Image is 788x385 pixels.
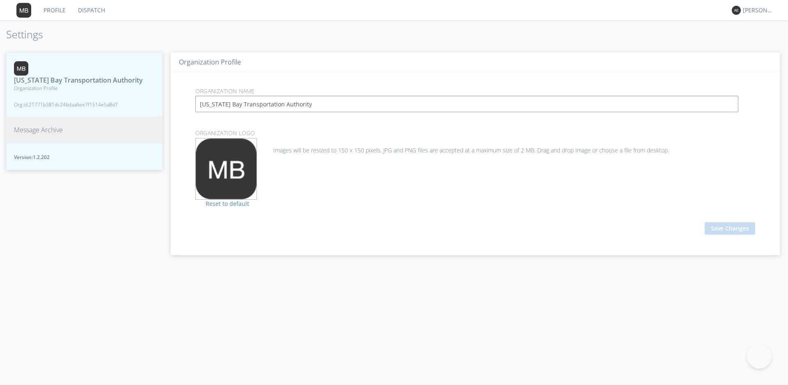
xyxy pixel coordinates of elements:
[196,138,257,199] img: 373638.png
[705,222,755,235] button: Save Changes
[743,6,774,14] div: [PERSON_NAME]
[16,3,31,18] img: 373638.png
[195,138,755,154] div: Images will be resized to 150 x 150 pixels. JPG and PNG files are accepted at a maximum size of 2...
[6,143,163,170] button: Version:1.2.202
[6,117,163,143] button: Message Archive
[747,344,772,369] iframe: Toggle Customer Support
[14,101,143,108] span: Org id: 21771b381dc24bdaa6ee7f1514e5a8d7
[6,53,163,117] button: [US_STATE] Bay Transportation AuthorityOrganization ProfileOrg id:21771b381dc24bdaa6ee7f1514e5a8d7
[14,85,143,92] span: Organization Profile
[189,87,761,96] p: Organization Name
[14,125,63,135] span: Message Archive
[14,154,155,161] span: Version: 1.2.202
[195,96,738,112] input: Enter Organization Name
[189,129,761,138] p: Organization Logo
[14,61,28,76] img: 373638.png
[14,76,143,85] span: [US_STATE] Bay Transportation Authority
[732,6,741,15] img: 373638.png
[179,59,772,66] h3: Organization Profile
[195,200,249,207] a: Reset to default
